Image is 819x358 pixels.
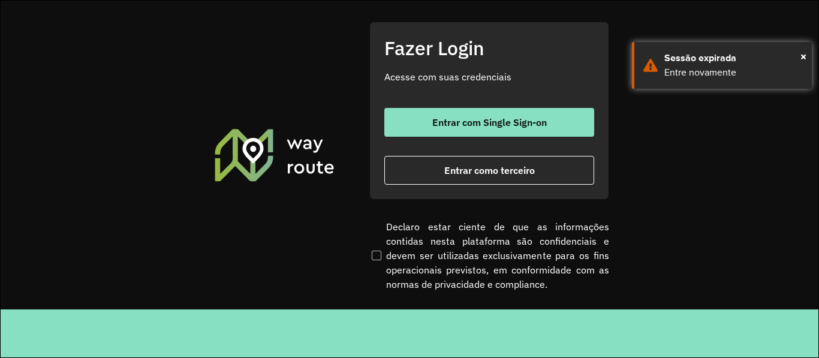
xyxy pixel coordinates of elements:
button: Close [800,47,806,65]
div: Entre novamente [664,65,803,80]
label: Declaro estar ciente de que as informações contidas nesta plataforma são confidenciais e devem se... [369,219,609,291]
span: × [800,47,806,65]
div: Sessão expirada [664,51,803,65]
h2: Fazer Login [384,37,594,59]
p: Acesse com suas credenciais [384,70,594,84]
button: button [384,156,594,185]
span: Entrar com Single Sign-on [432,118,547,127]
button: button [384,108,594,137]
span: Entrar como terceiro [444,166,535,175]
img: Roteirizador AmbevTech [213,127,336,182]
